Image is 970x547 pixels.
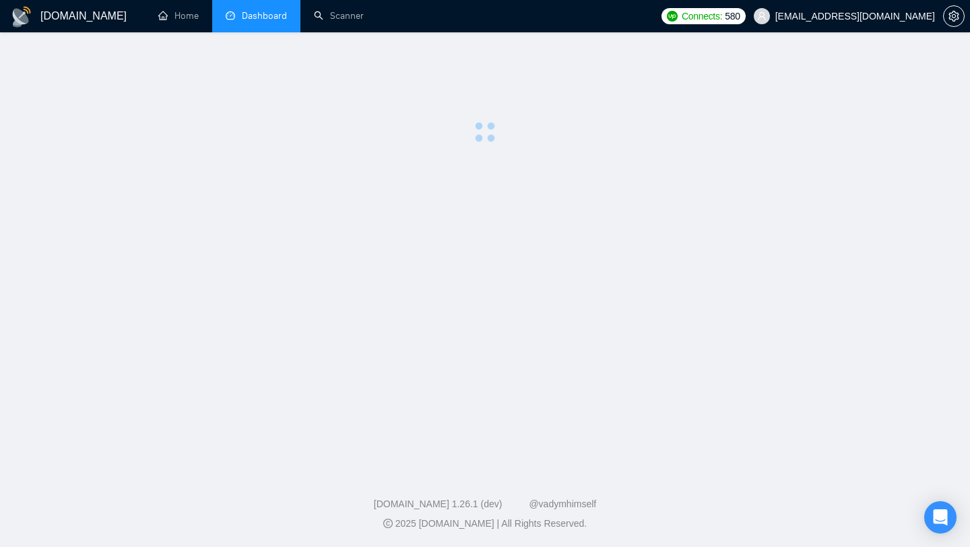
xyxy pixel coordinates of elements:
[944,11,964,22] span: setting
[757,11,767,21] span: user
[314,10,364,22] a: searchScanner
[529,498,596,509] a: @vadymhimself
[226,11,235,20] span: dashboard
[667,11,678,22] img: upwork-logo.png
[924,501,957,534] div: Open Intercom Messenger
[682,9,722,24] span: Connects:
[242,10,287,22] span: Dashboard
[11,517,959,531] div: 2025 [DOMAIN_NAME] | All Rights Reserved.
[11,6,32,28] img: logo
[383,519,393,528] span: copyright
[943,11,965,22] a: setting
[943,5,965,27] button: setting
[158,10,199,22] a: homeHome
[725,9,740,24] span: 580
[374,498,503,509] a: [DOMAIN_NAME] 1.26.1 (dev)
